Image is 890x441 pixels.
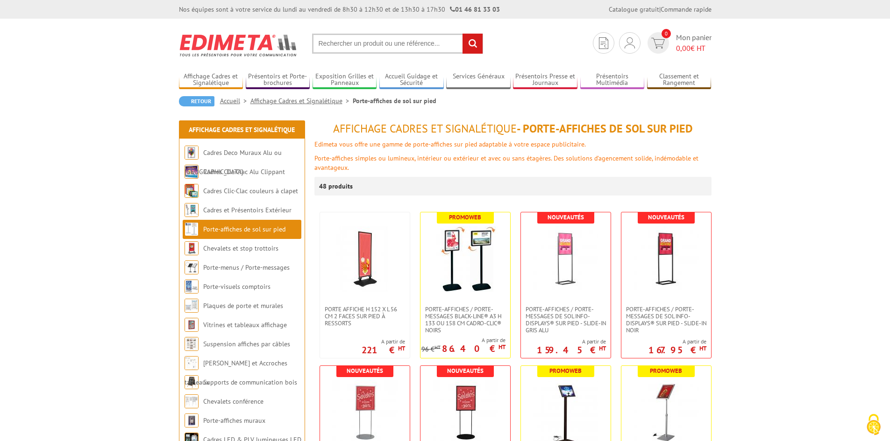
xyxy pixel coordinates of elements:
[319,177,354,196] p: 48 produits
[185,260,199,274] img: Porte-menus / Porte-messages
[203,416,265,425] a: Porte-affiches muraux
[648,213,684,221] b: Nouveautés
[548,213,584,221] b: Nouveautés
[651,38,665,49] img: devis rapide
[676,43,691,53] span: 0,00
[433,226,498,292] img: Porte-affiches / Porte-messages Black-Line® A3 H 133 ou 158 cm Cadro-Clic® noirs
[179,5,500,14] div: Nos équipes sont à votre service du lundi au vendredi de 8h30 à 12h30 et de 13h30 à 17h30
[634,226,699,292] img: Porte-affiches / Porte-messages de sol Info-Displays® sur pied - Slide-in Noir
[498,343,506,351] sup: HT
[662,29,671,38] span: 0
[203,378,297,386] a: Supports de communication bois
[333,121,517,136] span: Affichage Cadres et Signalétique
[203,301,283,310] a: Plaques de porte et murales
[203,187,298,195] a: Cadres Clic-Clac couleurs à clapet
[676,43,712,54] span: € HT
[203,206,292,214] a: Cadres et Présentoirs Extérieur
[449,213,481,221] b: Promoweb
[362,338,405,345] span: A partir de
[314,140,586,148] font: Edimeta vous offre une gamme de porte-affiches sur pied adaptable à votre espace publicitaire.
[179,28,298,63] img: Edimeta
[179,96,214,106] a: Retour
[185,146,199,160] img: Cadres Deco Muraux Alu ou Bois
[203,244,278,252] a: Chevalets et stop trottoirs
[450,5,500,14] strong: 01 46 81 33 03
[250,97,353,105] a: Affichage Cadres et Signalétique
[421,346,441,353] p: 96 €
[179,72,243,88] a: Affichage Cadres et Signalétique
[347,367,383,375] b: Nouveautés
[526,306,606,334] span: Porte-affiches / Porte-messages de sol Info-Displays® sur pied - Slide-in Gris Alu
[533,226,598,292] img: Porte-affiches / Porte-messages de sol Info-Displays® sur pied - Slide-in Gris Alu
[203,263,290,272] a: Porte-menus / Porte-messages
[648,338,706,345] span: A partir de
[621,306,711,334] a: Porte-affiches / Porte-messages de sol Info-Displays® sur pied - Slide-in Noir
[379,72,444,88] a: Accueil Guidage et Sécurité
[537,347,606,353] p: 159.45 €
[434,344,441,350] sup: HT
[537,338,606,345] span: A partir de
[626,306,706,334] span: Porte-affiches / Porte-messages de sol Info-Displays® sur pied - Slide-in Noir
[185,222,199,236] img: Porte-affiches de sol sur pied
[203,340,290,348] a: Suspension affiches par câbles
[185,280,199,294] img: Porte-visuels comptoirs
[325,306,405,327] span: Porte Affiche H 152 x L 56 cm 2 faces sur pied à ressorts
[314,123,712,135] h1: - Porte-affiches de sol sur pied
[185,356,199,370] img: Cimaises et Accroches tableaux
[463,34,483,54] input: rechercher
[185,413,199,427] img: Porte-affiches muraux
[203,225,285,233] a: Porte-affiches de sol sur pied
[185,359,287,386] a: [PERSON_NAME] et Accroches tableaux
[862,413,885,436] img: Cookies (fenêtre modale)
[320,306,410,327] a: Porte Affiche H 152 x L 56 cm 2 faces sur pied à ressorts
[313,72,377,88] a: Exposition Grilles et Panneaux
[609,5,712,14] div: |
[189,126,295,134] a: Affichage Cadres et Signalétique
[185,337,199,351] img: Suspension affiches par câbles
[447,367,484,375] b: Nouveautés
[203,321,287,329] a: Vitrines et tableaux affichage
[648,347,706,353] p: 167.95 €
[442,346,506,351] p: 86.40 €
[699,344,706,352] sup: HT
[421,336,506,344] span: A partir de
[185,318,199,332] img: Vitrines et tableaux affichage
[185,203,199,217] img: Cadres et Présentoirs Extérieur
[521,306,611,334] a: Porte-affiches / Porte-messages de sol Info-Displays® sur pied - Slide-in Gris Alu
[650,367,682,375] b: Promoweb
[312,34,483,54] input: Rechercher un produit ou une référence...
[185,299,199,313] img: Plaques de porte et murales
[220,97,250,105] a: Accueil
[203,282,271,291] a: Porte-visuels comptoirs
[420,306,510,334] a: Porte-affiches / Porte-messages Black-Line® A3 H 133 ou 158 cm Cadro-Clic® noirs
[185,394,199,408] img: Chevalets conférence
[203,168,285,176] a: Cadres Clic-Clac Alu Clippant
[246,72,310,88] a: Présentoirs et Porte-brochures
[609,5,659,14] a: Catalogue gratuit
[185,241,199,255] img: Chevalets et stop trottoirs
[549,367,582,375] b: Promoweb
[676,32,712,54] span: Mon panier
[513,72,577,88] a: Présentoirs Presse et Journaux
[625,37,635,49] img: devis rapide
[580,72,645,88] a: Présentoirs Multimédia
[314,154,698,172] font: Porte-affiches simples ou lumineux, intérieur ou extérieur et avec ou sans étagères. Des solution...
[425,306,506,334] span: Porte-affiches / Porte-messages Black-Line® A3 H 133 ou 158 cm Cadro-Clic® noirs
[645,32,712,54] a: devis rapide 0 Mon panier 0,00€ HT
[647,72,712,88] a: Classement et Rangement
[599,344,606,352] sup: HT
[599,37,608,49] img: devis rapide
[398,344,405,352] sup: HT
[185,148,282,176] a: Cadres Deco Muraux Alu ou [GEOGRAPHIC_DATA]
[332,226,398,292] img: Porte Affiche H 152 x L 56 cm 2 faces sur pied à ressorts
[362,347,405,353] p: 221 €
[857,409,890,441] button: Cookies (fenêtre modale)
[446,72,511,88] a: Services Généraux
[353,96,436,105] li: Porte-affiches de sol sur pied
[661,5,712,14] a: Commande rapide
[203,397,263,406] a: Chevalets conférence
[185,184,199,198] img: Cadres Clic-Clac couleurs à clapet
